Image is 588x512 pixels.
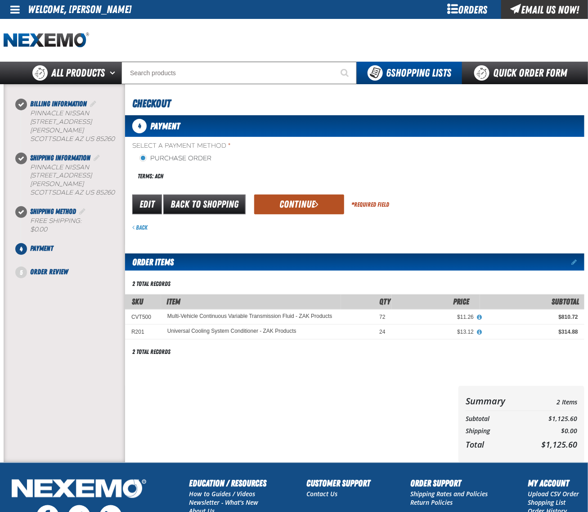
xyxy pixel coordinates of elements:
a: Shipping Rates and Policies [410,489,488,498]
div: Required Field [351,200,389,209]
span: Pinnacle Nissan [30,109,89,117]
span: Billing Information [30,100,87,108]
button: Open All Products pages [107,62,121,84]
a: Edit Shipping Information [92,154,101,162]
a: Newsletter - What's New [189,498,258,507]
th: Total [466,437,524,452]
div: $13.12 [398,328,474,335]
strong: 6 [386,67,391,79]
span: 72 [379,314,385,320]
span: Payment [30,244,53,253]
a: Multi-Vehicle Continuous Variable Transmission Fluid - ZAK Products [167,313,332,320]
button: View All Prices for Multi-Vehicle Continuous Variable Transmission Fluid - ZAK Products [474,313,485,322]
span: Price [453,297,469,306]
div: $810.72 [486,313,578,321]
span: 4 [132,119,147,133]
span: Qty [380,297,391,306]
a: Home [4,32,89,48]
a: How to Guides / Videos [189,489,255,498]
td: CVT500 [125,309,161,324]
span: SCOTTSDALE [30,135,73,143]
a: Universal Cooling System Conditioner - ZAK Products [167,328,296,335]
span: [STREET_ADDRESS][PERSON_NAME] [30,118,92,134]
li: Payment. Step 4 of 5. Not Completed [21,243,125,267]
img: Nexemo logo [4,32,89,48]
input: Purchase Order [139,154,147,162]
div: Terms: ACH [132,167,355,186]
bdo: 85260 [96,189,115,196]
a: Contact Us [306,489,337,498]
span: Pinnacle Nissan [30,163,89,171]
li: Shipping Method. Step 3 of 5. Completed [21,206,125,243]
span: [STREET_ADDRESS][PERSON_NAME] [30,172,92,188]
span: Payment [150,121,180,131]
span: All Products [51,65,105,81]
a: Quick Order Form [462,62,584,84]
div: Free Shipping: [30,217,125,234]
label: Purchase Order [139,154,211,163]
a: SKU [132,297,143,306]
td: $1,125.60 [524,413,577,425]
td: R201 [125,324,161,339]
a: Edit [132,195,162,214]
span: Order Review [30,267,68,276]
li: Billing Information. Step 1 of 5. Completed [21,99,125,153]
li: Order Review. Step 5 of 5. Not Completed [21,267,125,277]
a: Upload CSV Order [528,489,579,498]
span: Shopping Lists [386,67,451,79]
th: Summary [466,393,524,409]
h2: Order Items [125,254,174,271]
span: Select a Payment Method [132,142,355,150]
span: 24 [379,329,385,335]
h2: Order Support [410,476,488,490]
bdo: 85260 [96,135,115,143]
a: Edit items [571,259,584,265]
div: 2 total records [132,348,171,356]
span: AZ [75,189,83,196]
input: Search [121,62,357,84]
span: US [85,189,94,196]
th: Subtotal [466,413,524,425]
strong: $0.00 [30,226,47,233]
button: Start Searching [334,62,357,84]
img: Nexemo Logo [9,476,149,503]
span: Shipping Information [30,154,90,162]
a: Back to Shopping [163,195,246,214]
a: Back [132,224,148,231]
a: Edit Shipping Method [78,207,87,216]
a: Edit Billing Information [89,100,98,108]
h2: Education / Resources [189,476,266,490]
td: $0.00 [524,425,577,437]
span: Shipping Method [30,207,76,216]
span: 4 [15,243,27,255]
h2: Customer Support [306,476,370,490]
div: $314.88 [486,328,578,335]
button: Continue [254,195,344,214]
span: AZ [75,135,83,143]
h2: My Account [528,476,579,490]
span: Item [166,297,180,306]
div: $11.26 [398,313,474,321]
button: You have 6 Shopping Lists. Open to view details [357,62,462,84]
span: Subtotal [552,297,579,306]
nav: Checkout steps. Current step is Payment. Step 4 of 5 [14,99,125,277]
button: View All Prices for Universal Cooling System Conditioner - ZAK Products [474,328,485,336]
span: SCOTTSDALE [30,189,73,196]
div: 2 total records [132,280,171,288]
a: Return Policies [410,498,453,507]
span: 5 [15,267,27,278]
a: Shopping List [528,498,566,507]
th: Shipping [466,425,524,437]
span: Checkout [132,97,171,110]
td: 2 Items [524,393,577,409]
span: US [85,135,94,143]
span: $1,125.60 [541,439,577,450]
li: Shipping Information. Step 2 of 5. Completed [21,153,125,207]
